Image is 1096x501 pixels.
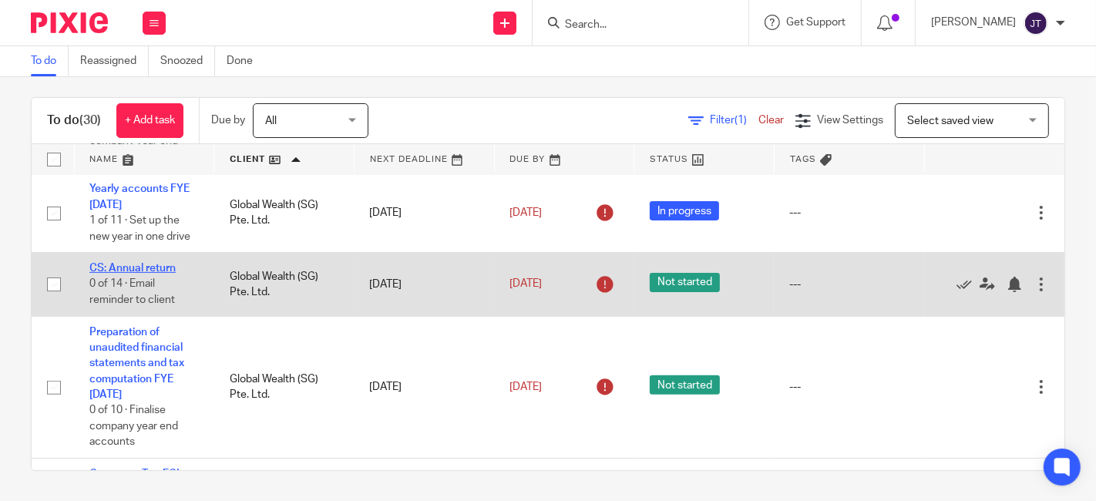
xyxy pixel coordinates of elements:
[509,382,542,392] span: [DATE]
[89,215,190,242] span: 1 of 11 · Set up the new year in one drive
[211,113,245,128] p: Due by
[354,173,494,253] td: [DATE]
[650,201,719,220] span: In progress
[354,253,494,316] td: [DATE]
[817,115,883,126] span: View Settings
[786,17,846,28] span: Get Support
[214,316,355,458] td: Global Wealth (SG) Pte. Ltd.
[710,115,758,126] span: Filter
[931,15,1016,30] p: [PERSON_NAME]
[907,116,993,126] span: Select saved view
[956,277,980,292] a: Mark as done
[789,277,909,292] div: ---
[214,253,355,316] td: Global Wealth (SG) Pte. Ltd.
[31,12,108,33] img: Pixie
[758,115,784,126] a: Clear
[650,273,720,292] span: Not started
[89,405,178,447] span: 0 of 10 · Finalise company year end accounts
[80,46,149,76] a: Reassigned
[790,155,816,163] span: Tags
[160,46,215,76] a: Snoozed
[31,46,69,76] a: To do
[563,18,702,32] input: Search
[789,379,909,395] div: ---
[89,469,180,495] a: Corporate Tax: ECI Submission
[89,263,176,274] a: CS: Annual return
[735,115,747,126] span: (1)
[1024,11,1048,35] img: svg%3E
[79,114,101,126] span: (30)
[789,205,909,220] div: ---
[47,113,101,129] h1: To do
[116,103,183,138] a: + Add task
[89,327,184,400] a: Preparation of unaudited financial statements and tax computation FYE [DATE]
[265,116,277,126] span: All
[509,207,542,218] span: [DATE]
[89,183,190,210] a: Yearly accounts FYE [DATE]
[509,279,542,290] span: [DATE]
[89,279,175,306] span: 0 of 14 · Email reminder to client
[214,173,355,253] td: Global Wealth (SG) Pte. Ltd.
[650,375,720,395] span: Not started
[227,46,264,76] a: Done
[354,316,494,458] td: [DATE]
